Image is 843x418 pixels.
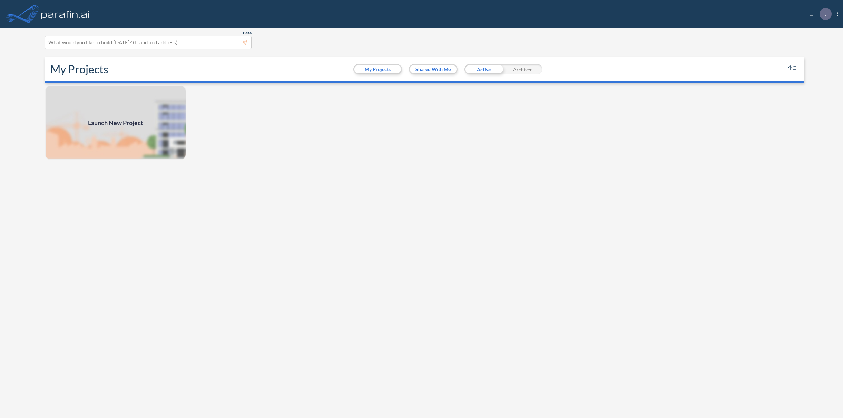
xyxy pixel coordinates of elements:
[45,85,186,160] a: Launch New Project
[464,64,503,74] div: Active
[503,64,542,74] div: Archived
[410,65,457,73] button: Shared With Me
[799,8,838,20] div: ...
[50,63,108,76] h2: My Projects
[88,118,143,128] span: Launch New Project
[40,7,91,21] img: logo
[825,11,826,17] p: .
[45,85,186,160] img: add
[787,64,798,75] button: sort
[354,65,401,73] button: My Projects
[243,30,252,36] span: Beta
